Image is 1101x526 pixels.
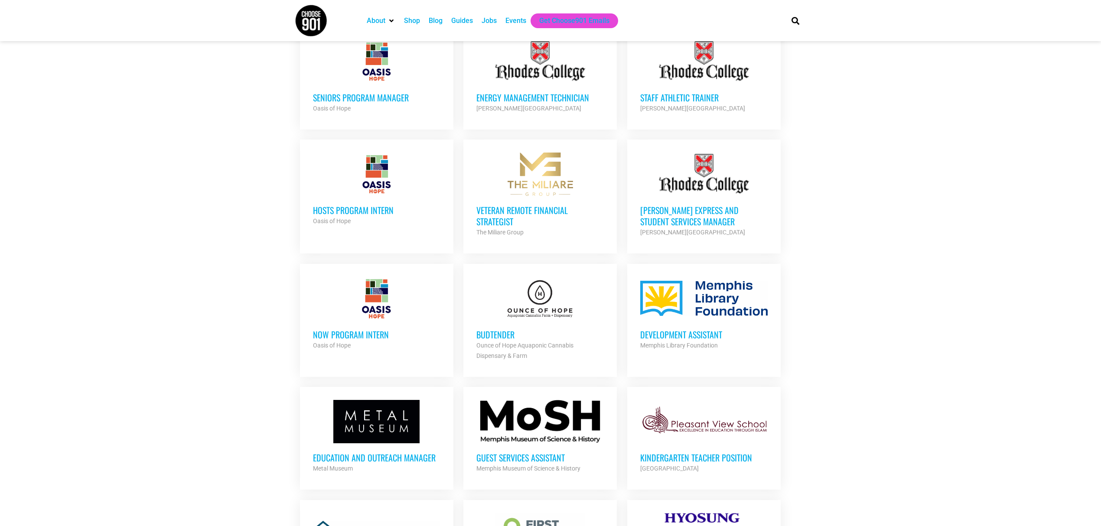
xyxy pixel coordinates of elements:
strong: The Miliare Group [476,229,524,236]
strong: Memphis Museum of Science & History [476,465,580,472]
a: Budtender Ounce of Hope Aquaponic Cannabis Dispensary & Farm [463,264,617,374]
a: Guest Services Assistant Memphis Museum of Science & History [463,387,617,487]
h3: HOSTS Program Intern [313,205,440,216]
a: About [367,16,385,26]
h3: Kindergarten Teacher Position [640,452,768,463]
h3: Energy Management Technician [476,92,604,103]
a: Staff Athletic Trainer [PERSON_NAME][GEOGRAPHIC_DATA] [627,27,781,127]
a: Jobs [482,16,497,26]
a: Development Assistant Memphis Library Foundation [627,264,781,364]
a: HOSTS Program Intern Oasis of Hope [300,140,453,239]
strong: Oasis of Hope [313,218,351,224]
a: Get Choose901 Emails [539,16,609,26]
a: NOW Program Intern Oasis of Hope [300,264,453,364]
strong: [PERSON_NAME][GEOGRAPHIC_DATA] [476,105,581,112]
a: Events [505,16,526,26]
strong: Memphis Library Foundation [640,342,718,349]
strong: Ounce of Hope Aquaponic Cannabis Dispensary & Farm [476,342,573,359]
h3: NOW Program Intern [313,329,440,340]
h3: Seniors Program Manager [313,92,440,103]
nav: Main nav [362,13,777,28]
a: Seniors Program Manager Oasis of Hope [300,27,453,127]
h3: Education and Outreach Manager [313,452,440,463]
h3: Staff Athletic Trainer [640,92,768,103]
strong: Oasis of Hope [313,342,351,349]
h3: [PERSON_NAME] Express and Student Services Manager [640,205,768,227]
a: Energy Management Technician [PERSON_NAME][GEOGRAPHIC_DATA] [463,27,617,127]
a: Veteran Remote Financial Strategist The Miliare Group [463,140,617,250]
a: Education and Outreach Manager Metal Museum [300,387,453,487]
h3: Budtender [476,329,604,340]
a: Shop [404,16,420,26]
a: [PERSON_NAME] Express and Student Services Manager [PERSON_NAME][GEOGRAPHIC_DATA] [627,140,781,250]
a: Blog [429,16,443,26]
strong: Oasis of Hope [313,105,351,112]
div: About [362,13,400,28]
h3: Guest Services Assistant [476,452,604,463]
div: Search [788,13,803,28]
a: Guides [451,16,473,26]
h3: Development Assistant [640,329,768,340]
h3: Veteran Remote Financial Strategist [476,205,604,227]
strong: [GEOGRAPHIC_DATA] [640,465,699,472]
strong: [PERSON_NAME][GEOGRAPHIC_DATA] [640,229,745,236]
strong: Metal Museum [313,465,353,472]
a: Kindergarten Teacher Position [GEOGRAPHIC_DATA] [627,387,781,487]
strong: [PERSON_NAME][GEOGRAPHIC_DATA] [640,105,745,112]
